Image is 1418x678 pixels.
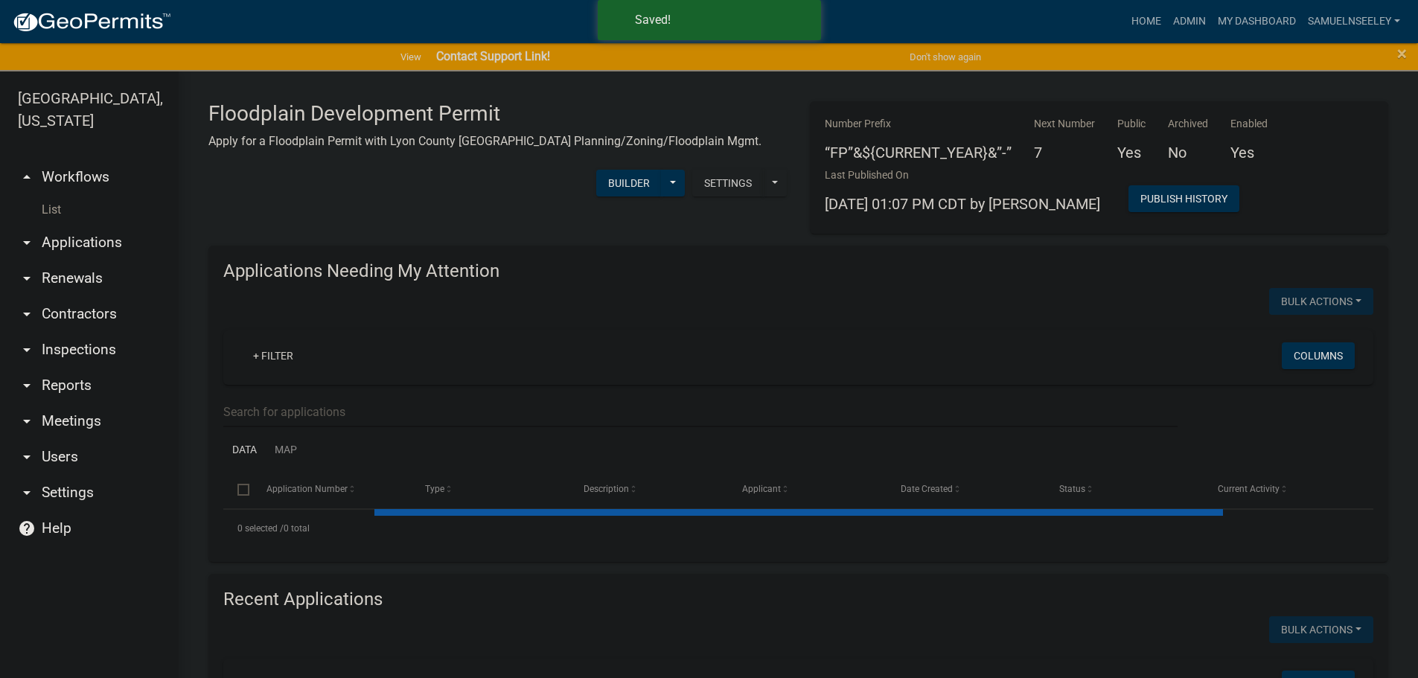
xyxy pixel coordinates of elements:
span: [DATE] 01:07 PM CDT by [PERSON_NAME] [825,195,1100,213]
h5: “FP”&${CURRENT_YEAR}&”-” [825,144,1012,161]
datatable-header-cell: Status [1045,472,1204,508]
a: Home [1125,7,1167,36]
datatable-header-cell: Date Created [887,472,1045,508]
h5: No [1168,144,1208,161]
a: Admin [1167,7,1212,36]
datatable-header-cell: Select [223,472,252,508]
i: arrow_drop_down [18,305,36,323]
datatable-header-cell: Description [569,472,728,508]
button: Columns [1282,342,1355,369]
input: Search for applications [223,397,1178,427]
p: Apply for a Floodplain Permit with Lyon County [GEOGRAPHIC_DATA] Planning/Zoning/Floodplain Mgmt. [208,132,761,150]
button: Publish History [1128,185,1239,212]
i: arrow_drop_down [18,341,36,359]
i: arrow_drop_down [18,377,36,394]
p: Number Prefix [825,116,1012,132]
strong: Contact Support Link! [436,49,550,63]
span: Applicant [742,484,781,494]
button: Settings [692,170,764,196]
span: × [1397,43,1407,64]
h4: Applications Needing My Attention [223,260,1373,282]
h3: Floodplain Development Permit [208,101,761,127]
p: Last Published On [825,167,1100,183]
datatable-header-cell: Type [410,472,569,508]
datatable-header-cell: Application Number [252,472,410,508]
button: Close [1397,45,1407,63]
i: arrow_drop_down [18,234,36,252]
span: Description [584,484,629,494]
h5: Yes [1117,144,1146,161]
div: 0 total [223,510,1373,547]
h4: Recent Applications [223,589,1373,610]
h5: 7 [1034,144,1095,161]
span: Status [1059,484,1085,494]
a: + Filter [241,342,305,369]
p: Public [1117,116,1146,132]
a: SamuelNSeeley [1302,7,1406,36]
button: Builder [596,170,662,196]
a: My Dashboard [1212,7,1302,36]
h5: Yes [1230,144,1268,161]
span: Application Number [266,484,348,494]
i: arrow_drop_down [18,269,36,287]
button: Don't show again [904,45,987,69]
div: Saved! [635,11,810,29]
datatable-header-cell: Current Activity [1204,472,1362,508]
i: help [18,519,36,537]
i: arrow_drop_down [18,412,36,430]
p: Archived [1168,116,1208,132]
i: arrow_drop_up [18,168,36,186]
span: Current Activity [1218,484,1280,494]
span: 0 selected / [237,523,284,534]
a: View [395,45,427,69]
i: arrow_drop_down [18,484,36,502]
wm-modal-confirm: Workflow Publish History [1128,194,1239,205]
a: Data [223,427,266,473]
i: arrow_drop_down [18,448,36,466]
p: Next Number [1034,116,1095,132]
span: Type [425,484,444,494]
datatable-header-cell: Applicant [728,472,887,508]
button: Bulk Actions [1269,616,1373,643]
a: Map [266,427,306,473]
p: Enabled [1230,116,1268,132]
button: Bulk Actions [1269,288,1373,315]
span: Date Created [901,484,953,494]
